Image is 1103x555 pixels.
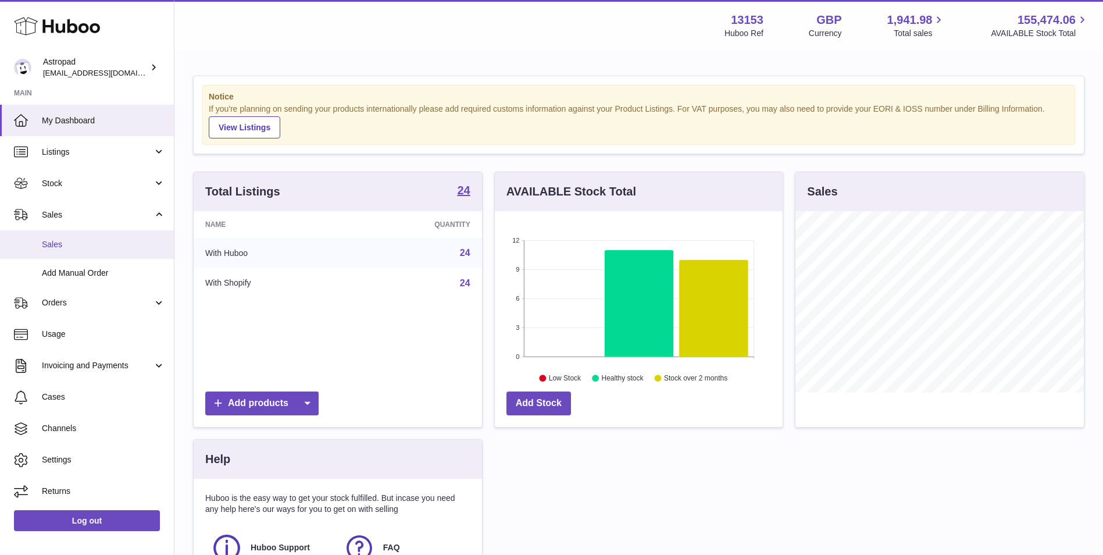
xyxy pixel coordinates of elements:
span: My Dashboard [42,115,165,126]
td: With Shopify [194,268,349,298]
a: 155,474.06 AVAILABLE Stock Total [991,12,1089,39]
th: Name [194,211,349,238]
strong: 24 [457,184,470,196]
span: [EMAIL_ADDRESS][DOMAIN_NAME] [43,68,171,77]
text: Low Stock [549,374,581,382]
td: With Huboo [194,238,349,268]
a: 1,941.98 Total sales [887,12,946,39]
text: Stock over 2 months [664,374,727,382]
p: Huboo is the easy way to get your stock fulfilled. But incase you need any help here's our ways f... [205,493,470,515]
span: Invoicing and Payments [42,360,153,371]
span: Sales [42,209,153,220]
span: Stock [42,178,153,189]
a: 24 [460,248,470,258]
span: Listings [42,147,153,158]
text: 12 [512,237,519,244]
span: 1,941.98 [887,12,933,28]
span: Sales [42,239,165,250]
text: Healthy stock [601,374,644,382]
span: Usage [42,329,165,340]
h3: Total Listings [205,184,280,200]
a: Add products [205,392,319,415]
strong: Notice [209,91,1069,102]
img: internalAdmin-13153@internal.huboo.com [14,59,31,76]
text: 0 [516,353,519,360]
a: 24 [457,184,470,198]
div: Astropad [43,56,148,79]
span: Cases [42,392,165,403]
span: Returns [42,486,165,497]
span: Channels [42,423,165,434]
a: 24 [460,278,470,288]
div: Currency [809,28,842,39]
span: 155,474.06 [1018,12,1076,28]
th: Quantity [349,211,481,238]
a: Add Stock [506,392,571,415]
text: 9 [516,266,519,273]
span: Settings [42,454,165,465]
span: Add Manual Order [42,268,165,279]
span: Orders [42,297,153,308]
a: Log out [14,510,160,531]
div: If you're planning on sending your products internationally please add required customs informati... [209,104,1069,138]
div: Huboo Ref [724,28,763,39]
strong: GBP [816,12,841,28]
h3: Sales [807,184,837,200]
a: View Listings [209,116,280,138]
span: Total sales [894,28,945,39]
text: 3 [516,324,519,331]
h3: AVAILABLE Stock Total [506,184,636,200]
text: 6 [516,295,519,302]
h3: Help [205,451,230,467]
span: FAQ [383,542,400,553]
strong: 13153 [731,12,763,28]
span: AVAILABLE Stock Total [991,28,1089,39]
span: Huboo Support [251,542,310,553]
